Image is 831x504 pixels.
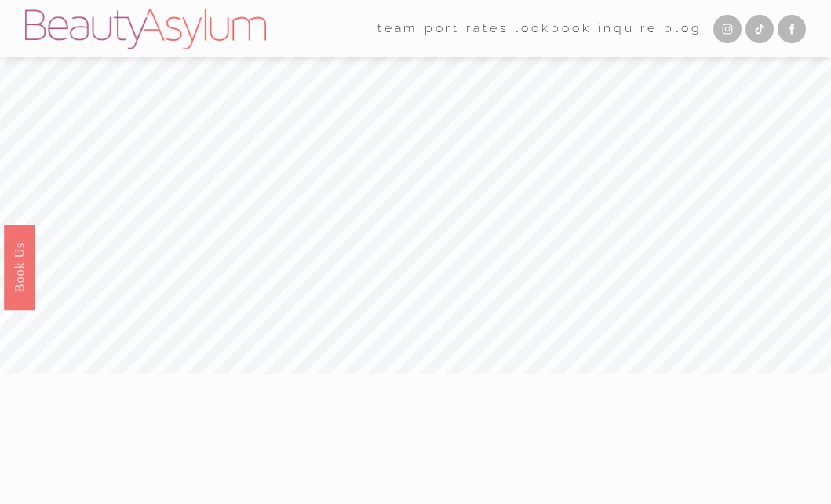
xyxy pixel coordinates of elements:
[664,16,702,41] a: Blog
[4,225,35,310] a: Book Us
[377,16,418,41] a: folder dropdown
[598,16,658,41] a: Inquire
[466,16,508,41] a: Rates
[25,9,266,49] img: Beauty Asylum | Bridal Hair &amp; Makeup Charlotte &amp; Atlanta
[425,16,460,41] a: port
[713,15,742,43] a: Instagram
[515,16,591,41] a: Lookbook
[778,15,806,43] a: Facebook
[377,17,418,39] span: team
[745,15,774,43] a: TikTok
